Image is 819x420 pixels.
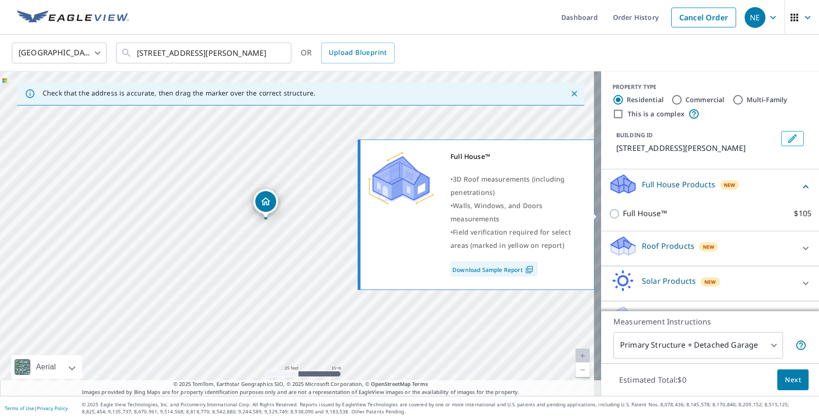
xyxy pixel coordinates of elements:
p: Check that the address is accurate, then drag the marker over the correct structure. [43,89,315,97]
a: OpenStreetMap [371,380,411,387]
div: Dropped pin, building 1, Residential property, 82 Hopkins Rd Northfield, CT 06778 [253,189,278,219]
div: Roof ProductsNew [609,235,811,262]
input: Search by address or latitude-longitude [137,40,272,66]
label: Residential [627,95,664,105]
img: EV Logo [17,10,129,25]
span: Field verification required for select areas (marked in yellow on report) [450,227,571,250]
p: Full House Products [642,179,715,190]
div: Aerial [33,355,59,379]
div: Solar ProductsNew [609,270,811,297]
div: NE [745,7,765,28]
img: Premium [368,150,434,207]
a: Upload Blueprint [321,43,394,63]
span: New [724,181,736,189]
p: Measurement Instructions [613,316,807,327]
p: $105 [794,208,811,219]
div: • [450,226,582,252]
label: This is a complex [628,109,684,119]
label: Commercial [685,95,725,105]
p: Full House™ [623,208,667,219]
span: Upload Blueprint [329,47,387,59]
p: BUILDING ID [616,131,653,139]
a: Current Level 20, Zoom In Disabled [576,349,590,363]
div: OR [301,43,395,63]
p: © 2025 Eagle View Technologies, Inc. and Pictometry International Corp. All Rights Reserved. Repo... [82,401,814,415]
a: Terms [412,380,428,387]
span: Walls, Windows, and Doors measurements [450,201,542,223]
a: Privacy Policy [37,405,68,411]
div: • [450,173,582,199]
span: Next [785,374,801,386]
a: Current Level 20, Zoom Out [576,363,590,377]
div: Aerial [11,355,82,379]
button: Edit building 1 [781,131,804,146]
p: Estimated Total: $0 [612,369,694,390]
div: Full House™ [450,150,582,163]
div: Primary Structure + Detached Garage [613,332,783,359]
span: © 2025 TomTom, Earthstar Geographics SIO, © 2025 Microsoft Corporation, © [173,380,428,388]
button: Close [568,87,580,100]
img: Pdf Icon [523,265,536,274]
div: PROPERTY TYPE [612,83,808,91]
p: Solar Products [642,275,696,287]
span: New [703,243,715,251]
a: Cancel Order [671,8,736,27]
p: [STREET_ADDRESS][PERSON_NAME] [616,142,777,154]
button: Next [777,369,809,391]
div: • [450,199,582,226]
a: Download Sample Report [450,262,538,277]
div: Full House ProductsNew [609,173,811,200]
span: 3D Roof measurements (including penetrations) [450,175,565,197]
label: Multi-Family [747,95,788,105]
span: Your report will include the primary structure and a detached garage if one exists. [795,340,807,351]
a: Terms of Use [5,405,34,411]
span: New [704,278,716,286]
div: [GEOGRAPHIC_DATA] [12,40,107,66]
p: Roof Products [642,240,694,252]
div: Walls ProductsNew [609,305,811,332]
p: | [5,405,68,411]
